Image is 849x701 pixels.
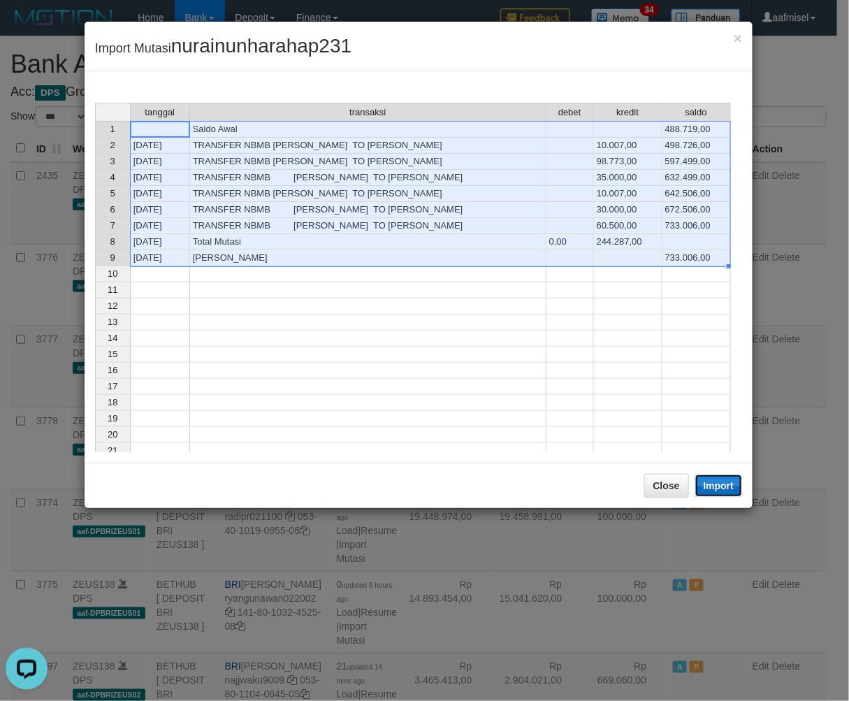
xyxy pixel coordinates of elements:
td: Saldo Awal [190,121,546,138]
span: × [734,30,742,46]
span: Import Mutasi [95,41,351,55]
td: 597.499,00 [662,154,731,170]
td: 244.287,00 [594,234,662,250]
span: 2 [110,140,115,150]
span: 17 [108,381,117,391]
span: 14 [108,333,117,343]
span: 11 [108,284,117,295]
span: 4 [110,172,115,182]
span: 12 [108,301,117,311]
span: 7 [110,220,115,231]
span: saldo [685,108,707,117]
span: kredit [616,108,639,117]
td: TRANSFER NBMB [PERSON_NAME] TO [PERSON_NAME] [190,202,546,218]
td: [DATE] [130,170,190,186]
span: nurainunharahap231 [171,35,351,57]
td: TRANSFER NBMB [PERSON_NAME] TO [PERSON_NAME] [190,138,546,154]
td: 632.499,00 [662,170,731,186]
span: 3 [110,156,115,166]
td: [DATE] [130,234,190,250]
td: [DATE] [130,218,190,234]
td: [DATE] [130,250,190,266]
td: 642.506,00 [662,186,731,202]
button: Close [644,474,689,498]
span: 5 [110,188,115,198]
td: [DATE] [130,186,190,202]
td: 10.007,00 [594,138,662,154]
span: 20 [108,429,117,440]
span: 16 [108,365,117,375]
td: 10.007,00 [594,186,662,202]
td: 0,00 [546,234,594,250]
td: Total Mutasi [190,234,546,250]
button: Import [695,475,743,497]
span: transaksi [349,108,386,117]
td: [DATE] [130,154,190,170]
span: 19 [108,413,117,424]
td: 733.006,00 [662,250,731,266]
span: 15 [108,349,117,359]
td: 672.506,00 [662,202,731,218]
td: TRANSFER NBMB [PERSON_NAME] TO [PERSON_NAME] [190,186,546,202]
td: 733.006,00 [662,218,731,234]
td: [DATE] [130,202,190,218]
span: 21 [108,445,117,456]
td: 60.500,00 [594,218,662,234]
span: 18 [108,397,117,407]
td: TRANSFER NBMB [PERSON_NAME] TO [PERSON_NAME] [190,218,546,234]
span: tanggal [145,108,175,117]
td: TRANSFER NBMB [PERSON_NAME] TO [PERSON_NAME] [190,170,546,186]
td: [PERSON_NAME] [190,250,546,266]
span: 1 [110,124,115,134]
button: Close [734,31,742,45]
span: 6 [110,204,115,215]
th: Select whole grid [95,103,130,121]
button: Open LiveChat chat widget [6,6,48,48]
td: TRANSFER NBMB [PERSON_NAME] TO [PERSON_NAME] [190,154,546,170]
span: debet [558,108,581,117]
td: 30.000,00 [594,202,662,218]
span: 10 [108,268,117,279]
td: 498.726,00 [662,138,731,154]
td: 98.773,00 [594,154,662,170]
td: [DATE] [130,138,190,154]
span: 8 [110,236,115,247]
span: 13 [108,317,117,327]
span: 9 [110,252,115,263]
td: 488.719,00 [662,121,731,138]
td: 35.000,00 [594,170,662,186]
